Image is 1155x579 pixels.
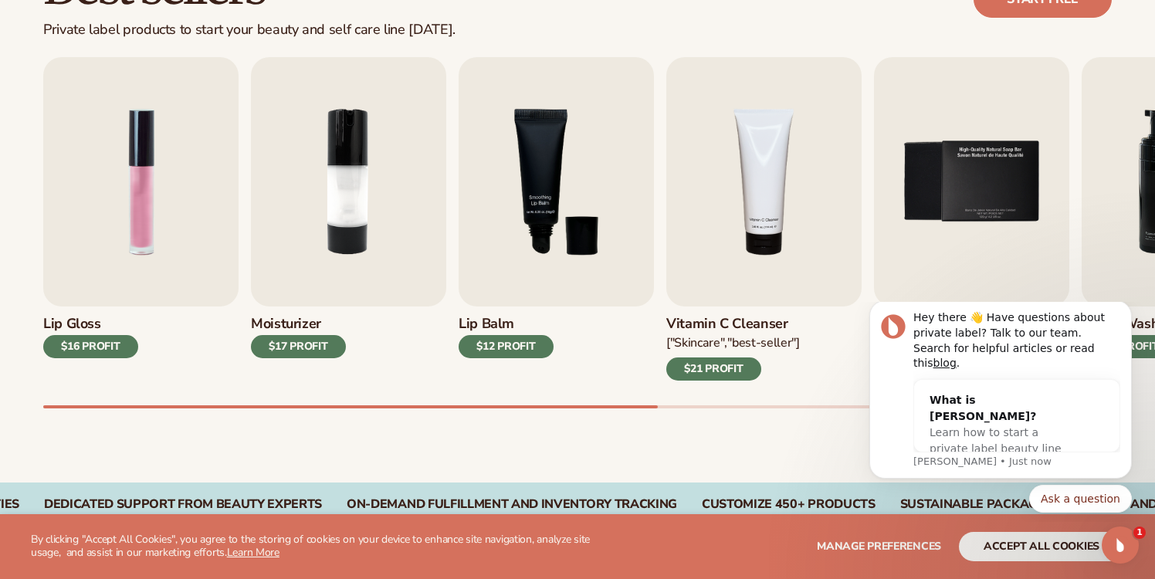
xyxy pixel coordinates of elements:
[459,57,654,381] a: 3 / 9
[251,335,346,358] div: $17 PROFIT
[44,497,322,512] div: Dedicated Support From Beauty Experts
[68,78,242,184] div: What is [PERSON_NAME]?Learn how to start a private label beauty line with [PERSON_NAME]
[347,497,677,512] div: On-Demand Fulfillment and Inventory Tracking
[87,55,110,67] a: blog
[67,8,274,69] div: Hey there 👋 Have questions about private label? Talk to our team. Search for helpful articles or ...
[43,316,138,333] h3: Lip Gloss
[817,532,941,561] button: Manage preferences
[666,57,862,381] a: 4 / 9
[43,22,456,39] div: Private label products to start your beauty and self care line [DATE].
[251,57,446,381] a: 2 / 9
[67,8,274,150] div: Message content
[83,124,215,169] span: Learn how to start a private label beauty line with [PERSON_NAME]
[227,545,279,560] a: Learn More
[666,335,800,351] div: ["Skincare","Best-seller"]
[874,57,1069,381] a: 5 / 9
[846,302,1155,522] iframe: Intercom notifications message
[83,90,227,123] div: What is [PERSON_NAME]?
[23,183,286,211] div: Quick reply options
[183,183,286,211] button: Quick reply: Ask a question
[43,335,138,358] div: $16 PROFIT
[1133,527,1146,539] span: 1
[67,153,274,167] p: Message from Lee, sent Just now
[817,539,941,554] span: Manage preferences
[31,533,622,560] p: By clicking "Accept All Cookies", you agree to the storing of cookies on your device to enhance s...
[666,316,800,333] h3: Vitamin C Cleanser
[459,316,554,333] h3: Lip Balm
[702,497,876,512] div: CUSTOMIZE 450+ PRODUCTS
[459,335,554,358] div: $12 PROFIT
[43,57,239,381] a: 1 / 9
[251,316,346,333] h3: Moisturizer
[666,357,761,381] div: $21 PROFIT
[35,12,59,37] img: Profile image for Lee
[959,532,1124,561] button: accept all cookies
[1102,527,1139,564] iframe: Intercom live chat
